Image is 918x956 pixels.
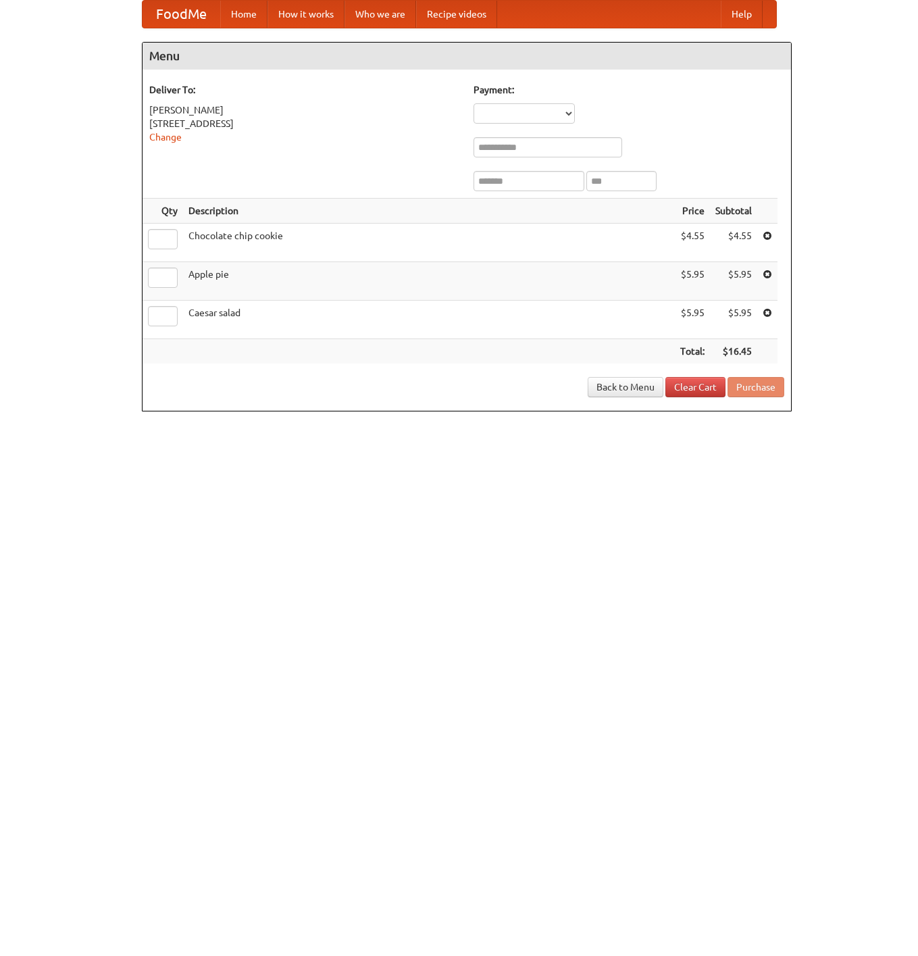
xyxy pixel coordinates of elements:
[675,224,710,262] td: $4.55
[710,339,757,364] th: $16.45
[474,83,784,97] h5: Payment:
[149,103,460,117] div: [PERSON_NAME]
[143,1,220,28] a: FoodMe
[675,301,710,339] td: $5.95
[149,132,182,143] a: Change
[710,262,757,301] td: $5.95
[143,199,183,224] th: Qty
[183,301,675,339] td: Caesar salad
[665,377,725,397] a: Clear Cart
[710,224,757,262] td: $4.55
[345,1,416,28] a: Who we are
[721,1,763,28] a: Help
[588,377,663,397] a: Back to Menu
[675,339,710,364] th: Total:
[220,1,267,28] a: Home
[183,199,675,224] th: Description
[183,262,675,301] td: Apple pie
[675,199,710,224] th: Price
[728,377,784,397] button: Purchase
[143,43,791,70] h4: Menu
[149,117,460,130] div: [STREET_ADDRESS]
[675,262,710,301] td: $5.95
[710,199,757,224] th: Subtotal
[183,224,675,262] td: Chocolate chip cookie
[149,83,460,97] h5: Deliver To:
[710,301,757,339] td: $5.95
[416,1,497,28] a: Recipe videos
[267,1,345,28] a: How it works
